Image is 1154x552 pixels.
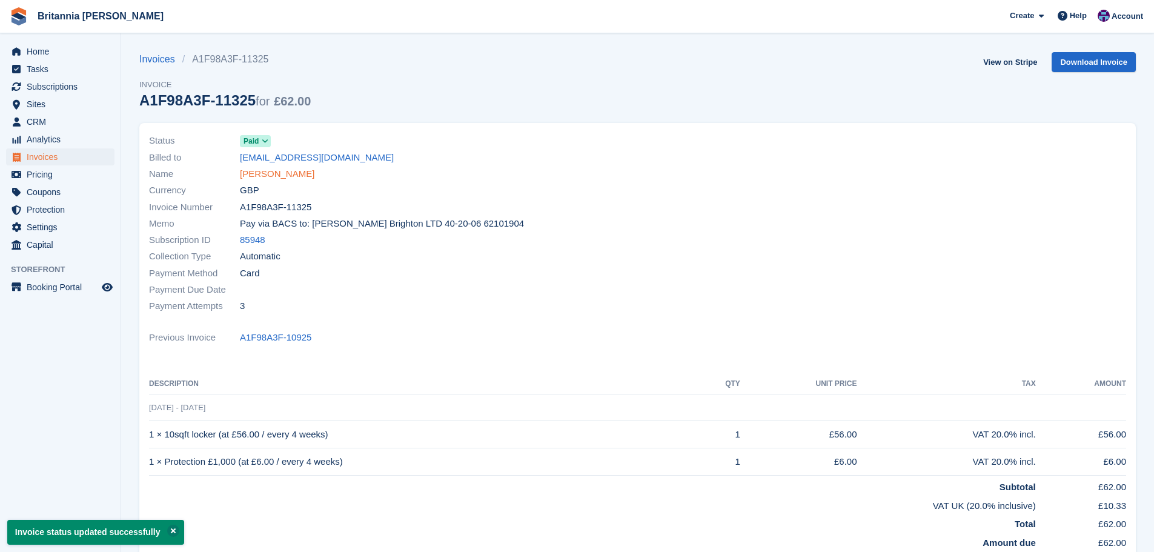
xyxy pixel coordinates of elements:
[857,374,1036,394] th: Tax
[983,537,1036,548] strong: Amount due
[698,421,740,448] td: 1
[1036,531,1126,550] td: £62.00
[6,113,114,130] a: menu
[27,78,99,95] span: Subscriptions
[1036,494,1126,513] td: £10.33
[240,167,314,181] a: [PERSON_NAME]
[6,236,114,253] a: menu
[6,131,114,148] a: menu
[149,283,240,297] span: Payment Due Date
[149,167,240,181] span: Name
[27,43,99,60] span: Home
[149,403,205,412] span: [DATE] - [DATE]
[27,113,99,130] span: CRM
[6,148,114,165] a: menu
[10,7,28,25] img: stora-icon-8386f47178a22dfd0bd8f6a31ec36ba5ce8667c1dd55bd0f319d3a0aa187defe.svg
[6,78,114,95] a: menu
[27,131,99,148] span: Analytics
[149,184,240,198] span: Currency
[27,96,99,113] span: Sites
[240,250,280,264] span: Automatic
[27,148,99,165] span: Invoices
[149,421,698,448] td: 1 × 10sqft locker (at £56.00 / every 4 weeks)
[1036,448,1126,476] td: £6.00
[139,52,311,67] nav: breadcrumbs
[149,201,240,214] span: Invoice Number
[27,61,99,78] span: Tasks
[149,134,240,148] span: Status
[6,61,114,78] a: menu
[149,233,240,247] span: Subscription ID
[27,236,99,253] span: Capital
[6,43,114,60] a: menu
[149,151,240,165] span: Billed to
[139,79,311,91] span: Invoice
[1098,10,1110,22] img: Becca Clark
[6,166,114,183] a: menu
[1000,482,1036,492] strong: Subtotal
[978,52,1042,72] a: View on Stripe
[27,219,99,236] span: Settings
[240,151,394,165] a: [EMAIL_ADDRESS][DOMAIN_NAME]
[149,217,240,231] span: Memo
[27,166,99,183] span: Pricing
[149,299,240,313] span: Payment Attempts
[149,331,240,345] span: Previous Invoice
[27,201,99,218] span: Protection
[149,448,698,476] td: 1 × Protection £1,000 (at £6.00 / every 4 weeks)
[240,134,271,148] a: Paid
[1015,519,1036,529] strong: Total
[857,455,1036,469] div: VAT 20.0% incl.
[7,520,184,545] p: Invoice status updated successfully
[149,267,240,281] span: Payment Method
[740,374,857,394] th: Unit Price
[139,92,311,108] div: A1F98A3F-11325
[1070,10,1087,22] span: Help
[740,421,857,448] td: £56.00
[698,448,740,476] td: 1
[240,331,311,345] a: A1F98A3F-10925
[6,184,114,201] a: menu
[27,279,99,296] span: Booking Portal
[33,6,168,26] a: Britannia [PERSON_NAME]
[240,299,245,313] span: 3
[1036,421,1126,448] td: £56.00
[100,280,114,294] a: Preview store
[6,219,114,236] a: menu
[149,374,698,394] th: Description
[1036,374,1126,394] th: Amount
[240,267,260,281] span: Card
[11,264,121,276] span: Storefront
[740,448,857,476] td: £6.00
[1036,476,1126,494] td: £62.00
[1112,10,1143,22] span: Account
[6,201,114,218] a: menu
[274,95,311,108] span: £62.00
[244,136,259,147] span: Paid
[240,184,259,198] span: GBP
[1036,513,1126,531] td: £62.00
[857,428,1036,442] div: VAT 20.0% incl.
[240,201,311,214] span: A1F98A3F-11325
[149,494,1036,513] td: VAT UK (20.0% inclusive)
[149,250,240,264] span: Collection Type
[6,279,114,296] a: menu
[698,374,740,394] th: QTY
[6,96,114,113] a: menu
[27,184,99,201] span: Coupons
[139,52,182,67] a: Invoices
[1052,52,1136,72] a: Download Invoice
[240,233,265,247] a: 85948
[1010,10,1034,22] span: Create
[240,217,524,231] span: Pay via BACS to: [PERSON_NAME] Brighton LTD 40-20-06 62101904
[256,95,270,108] span: for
